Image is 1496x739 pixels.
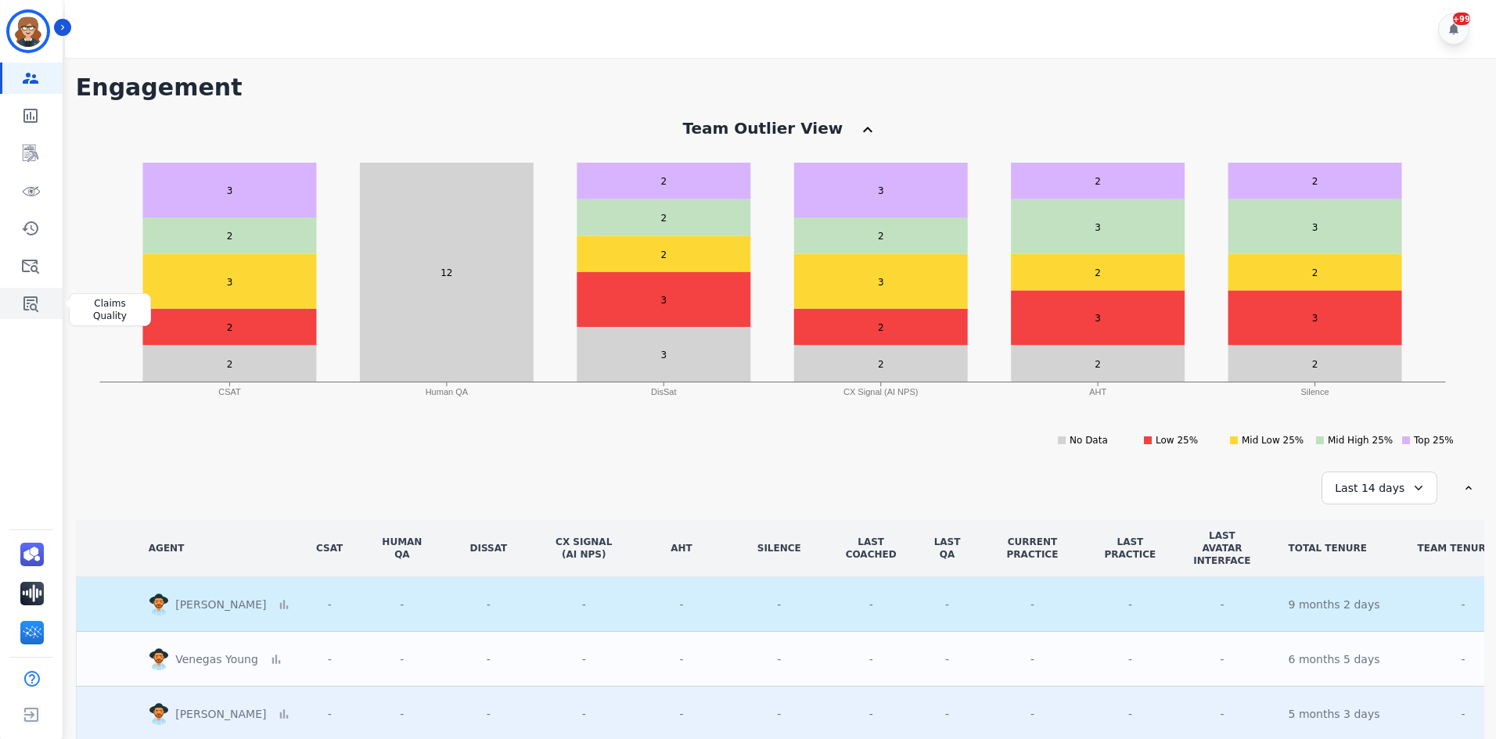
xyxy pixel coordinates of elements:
text: Low 25% [1156,435,1198,446]
text: Human QA [425,387,468,396]
text: 2 [878,359,884,370]
div: TOTAL TENURE [1289,542,1367,554]
div: - [934,706,961,722]
text: 3 [878,277,884,288]
div: - [750,595,808,614]
img: Rounded avatar [149,703,169,725]
text: 3 [1312,222,1318,233]
div: CURRENT PRACTICE [998,536,1066,561]
text: 2 [226,231,232,242]
div: - [315,650,344,669]
text: No Data [1070,435,1108,446]
div: +99 [1453,13,1470,25]
div: - [650,705,713,723]
text: 3 [1095,313,1101,324]
div: - [555,650,613,669]
text: 2 [660,213,667,224]
text: 2 [878,231,884,242]
div: - [998,597,1066,612]
div: Team Outlier View [682,117,843,139]
div: - [1105,706,1156,722]
img: Rounded avatar [149,594,169,615]
text: 2 [1095,267,1101,278]
div: LAST COACHED [846,536,897,561]
text: 2 [1312,176,1318,187]
div: - [1105,651,1156,667]
span: - [1193,706,1250,722]
div: Human QA [382,536,422,561]
div: - [750,650,808,669]
text: Mid High 25% [1328,435,1393,446]
div: Silence [750,542,808,554]
div: - [998,706,1066,722]
h1: Engagement [76,74,1484,102]
div: - [382,705,422,723]
p: Venegas Young [175,651,264,667]
img: Rounded avatar [149,648,169,670]
div: Last 14 days [1322,472,1437,504]
text: Silence [1300,387,1329,396]
text: 2 [660,249,667,260]
div: - [555,705,613,723]
text: 2 [660,176,667,187]
div: - [1105,597,1156,612]
div: - [459,650,517,669]
img: Bordered avatar [9,13,47,50]
div: AGENT [149,542,185,554]
text: 2 [1312,267,1318,278]
div: - [934,597,961,612]
text: 3 [1312,313,1318,324]
text: 2 [1312,359,1318,370]
text: 2 [1095,176,1101,187]
span: - [869,651,873,667]
text: CX Signal (AI NPS) [843,387,918,396]
div: LAST PRACTICE [1105,536,1156,561]
div: - [750,705,808,723]
text: 12 [441,267,452,278]
text: 3 [226,277,232,288]
text: DisSat [651,387,676,396]
div: - [650,650,713,669]
text: 3 [660,295,667,306]
div: 9 months 2 days [1289,597,1380,612]
text: AHT [1089,387,1106,396]
text: 3 [660,350,667,361]
span: - [1193,597,1250,612]
div: LAST AVATAR INTERFACE [1193,529,1250,567]
text: 3 [878,185,884,196]
div: - [650,595,713,614]
div: - [998,651,1066,667]
text: 2 [1095,359,1101,370]
div: - [382,595,422,614]
div: LAST QA [934,536,961,561]
p: [PERSON_NAME] [175,706,272,722]
text: 2 [226,359,232,370]
text: 3 [1095,222,1101,233]
div: DisSat [459,542,517,554]
span: - [869,597,873,612]
div: 6 months 5 days [1289,651,1380,667]
span: - [1193,651,1250,667]
p: [PERSON_NAME] [175,597,272,612]
span: - [869,706,873,722]
text: Top 25% [1413,435,1454,446]
div: TEAM TENURE [1418,542,1492,554]
text: 2 [226,322,232,333]
div: - [459,595,517,614]
text: Mid Low 25% [1242,435,1304,446]
text: 3 [226,185,232,196]
text: CSAT [218,387,241,396]
div: - [459,705,517,723]
div: CX Signal (AI NPS) [555,536,613,561]
text: 2 [878,322,884,333]
div: - [934,651,961,667]
div: - [315,595,344,614]
div: AHT [650,542,713,554]
div: - [382,650,422,669]
div: - [555,595,613,614]
div: 5 months 3 days [1289,706,1380,722]
div: CSAT [315,542,344,554]
div: - [315,705,344,723]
